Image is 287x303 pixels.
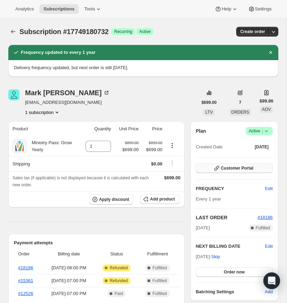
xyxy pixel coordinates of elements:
[25,109,61,116] button: Product actions
[262,128,263,134] span: |
[11,4,38,14] button: Analytics
[196,214,258,221] h2: LAST ORDER
[13,175,149,187] span: Sales tax (if applicable) is not displayed because it is calculated with each new order.
[205,110,213,115] span: LTV
[239,100,241,105] span: 7
[250,142,273,152] button: [DATE]
[18,265,33,270] a: #18186
[89,194,134,205] button: Apply discount
[125,141,138,145] small: $899.00
[140,251,175,257] span: Fulfillment
[39,4,79,14] button: Subscriptions
[19,28,109,35] span: Subscription #17749180732
[211,253,220,260] span: Skip
[113,121,141,137] th: Unit Price
[45,277,93,284] span: [DATE] · 07:00 PM
[84,6,95,12] span: Tools
[258,215,273,220] a: #18186
[97,251,136,257] span: Status
[240,29,265,34] span: Create order
[231,110,249,115] span: ORDERS
[235,98,246,107] button: 7
[210,4,242,14] button: Help
[152,291,167,296] span: Fulfilled
[201,100,216,105] span: $699.00
[25,99,110,106] span: [EMAIL_ADDRESS][DOMAIN_NAME]
[196,185,265,192] h2: FREQUENCY
[258,214,273,221] button: #18186
[110,278,128,284] span: Refunded
[196,254,220,259] span: [DATE] ·
[99,197,129,202] span: Apply discount
[14,64,273,71] p: Delivery frequency updated, but next order is still [DATE].
[45,290,93,297] span: [DATE] · 07:00 PM
[122,146,138,153] span: $699.00
[26,139,72,153] div: Ministry Pass: Grow
[256,225,270,231] span: Fulfilled
[150,196,175,202] span: Add product
[21,49,96,56] h2: Frequency updated to every 1 year
[196,128,206,134] h2: Plan
[265,185,273,192] span: Edit
[196,243,265,250] h2: NEXT BILLING DATE
[25,89,110,96] div: Mark [PERSON_NAME]
[164,175,181,180] span: $699.00
[8,121,79,137] th: Product
[222,6,231,12] span: Help
[196,144,223,150] span: Created Date
[196,163,273,173] button: Customer Portal
[152,278,167,284] span: Fulfilled
[18,278,33,283] a: #15361
[18,291,33,296] a: #12526
[244,4,276,14] button: Settings
[207,251,224,262] button: Skip
[263,272,280,289] div: Open Intercom Messenger
[140,194,179,204] button: Add product
[265,243,273,250] button: Edit
[236,27,269,36] button: Create order
[13,139,26,153] img: product img
[151,161,162,166] span: $0.00
[14,239,179,246] h2: Payment attempts
[152,265,167,271] span: Fulfilled
[196,224,210,231] span: [DATE]
[8,89,19,100] span: Mark Miller
[114,291,123,296] span: Paid
[167,142,178,149] button: Product actions
[114,29,132,34] span: Recurring
[196,288,265,295] h6: Batching Settings
[8,27,18,36] button: Subscriptions
[255,144,269,150] span: [DATE]
[14,246,43,262] th: Order
[196,196,221,202] span: Every 1 year
[167,159,178,167] button: Shipping actions
[43,6,74,12] span: Subscriptions
[255,6,272,12] span: Settings
[196,267,273,277] button: Order now
[197,98,221,107] button: $699.00
[79,121,113,137] th: Quantity
[45,251,93,257] span: Billing date
[265,288,273,295] span: Add
[141,121,164,137] th: Price
[149,141,162,145] small: $899.00
[260,98,273,105] span: $99.86
[8,156,79,171] th: Shipping
[45,264,93,271] span: [DATE] · 08:00 PM
[80,4,106,14] button: Tools
[262,107,271,112] span: AOV
[143,146,162,153] span: $699.00
[32,147,43,152] small: Yearly
[249,128,270,134] span: Active
[110,265,128,271] span: Refunded
[139,29,151,34] span: Active
[224,269,245,275] span: Order now
[261,286,277,297] button: Add
[15,6,34,12] span: Analytics
[261,183,277,194] button: Edit
[266,48,276,57] button: Dismiss notification
[221,165,253,171] span: Customer Portal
